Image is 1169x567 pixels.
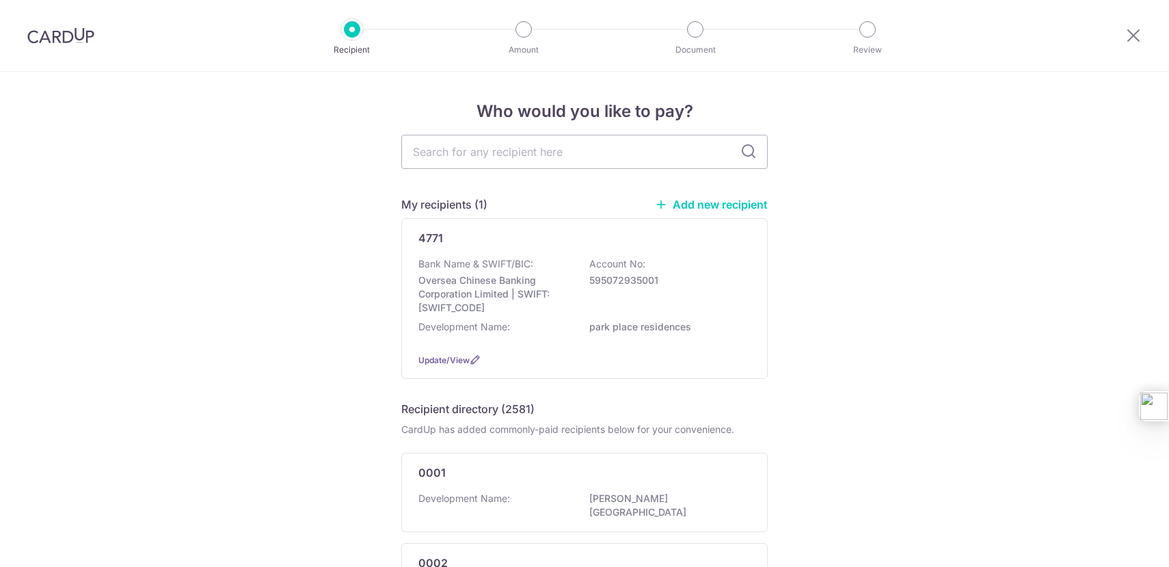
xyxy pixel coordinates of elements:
a: Update/View [418,355,470,365]
p: Recipient [301,43,403,57]
p: Bank Name & SWIFT/BIC: [418,257,533,271]
p: 4771 [418,230,443,246]
p: Account No: [589,257,645,271]
h4: Who would you like to pay? [401,99,768,124]
p: 0001 [418,464,446,481]
p: Development Name: [418,492,510,505]
iframe: 打开一个小组件，您可以在其中找到更多信息 [1084,526,1155,560]
p: park place residences [589,320,742,334]
p: [PERSON_NAME][GEOGRAPHIC_DATA] [589,492,742,519]
p: 595072935001 [589,274,742,287]
p: Amount [473,43,574,57]
p: Document [645,43,746,57]
h5: My recipients (1) [401,196,487,213]
h5: Recipient directory (2581) [401,401,535,417]
img: CardUp [27,27,94,44]
p: Development Name: [418,320,510,334]
input: Search for any recipient here [401,135,768,169]
p: Oversea Chinese Banking Corporation Limited | SWIFT: [SWIFT_CODE] [418,274,572,315]
p: Review [817,43,918,57]
div: CardUp has added commonly-paid recipients below for your convenience. [401,423,768,436]
a: Add new recipient [655,198,768,211]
